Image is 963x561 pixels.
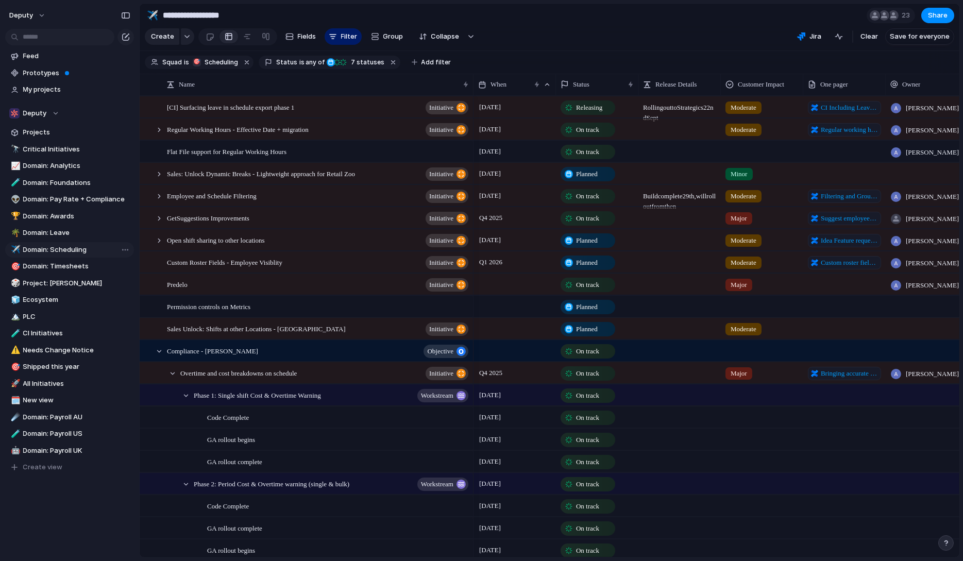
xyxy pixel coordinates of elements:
[902,10,913,21] span: 23
[809,31,821,42] span: Jira
[23,178,130,188] span: Domain: Foundations
[821,258,878,268] span: Custom roster fields - Team member visiblity
[406,55,458,70] button: Add filter
[281,28,320,45] button: Fields
[5,309,134,325] a: 🏔️PLC
[417,478,468,491] button: workstream
[576,368,599,379] span: On track
[23,295,130,305] span: Ecosystem
[821,125,878,135] span: Regular working hours 2.0 pre-migration improvements
[5,426,134,441] a: 🧪Domain: Payroll US
[11,177,18,189] div: 🧪
[5,343,134,358] a: ⚠️Needs Change Notice
[11,378,18,389] div: 🚀
[5,276,134,291] div: 🎲Project: [PERSON_NAME]
[417,389,468,402] button: workstream
[426,367,468,380] button: initiative
[477,411,503,423] span: [DATE]
[5,259,134,274] a: 🎯Domain: Timesheets
[808,367,881,380] a: Bringing accurate shift costings to the schedule which unlocks better overtime management
[23,345,130,355] span: Needs Change Notice
[5,209,134,224] a: 🏆Domain: Awards
[9,228,20,238] button: 🌴
[576,213,599,224] span: On track
[731,324,756,334] span: Moderate
[193,58,201,66] div: 🎯
[856,28,882,45] button: Clear
[477,478,503,490] span: [DATE]
[906,369,959,379] span: [PERSON_NAME]
[162,58,182,67] span: Squad
[576,147,599,157] span: On track
[9,278,20,288] button: 🎲
[5,242,134,258] a: ✈️Domain: Scheduling
[793,29,825,44] button: Jira
[11,227,18,239] div: 🌴
[23,228,130,238] span: Domain: Leave
[576,435,599,445] span: On track
[5,225,134,241] a: 🌴Domain: Leave
[23,84,130,95] span: My projects
[429,233,453,248] span: initiative
[573,79,589,90] span: Status
[477,234,503,246] span: [DATE]
[906,214,959,224] span: [PERSON_NAME]
[576,103,602,113] span: Releasing
[429,278,453,292] span: initiative
[9,178,20,188] button: 🧪
[167,345,258,356] span: Compliance - [PERSON_NAME]
[23,278,130,288] span: Project: [PERSON_NAME]
[5,443,134,458] a: 🤖Domain: Payroll UK
[11,210,18,222] div: 🏆
[429,322,453,336] span: initiative
[207,522,262,534] span: GA rollout complete
[144,7,161,24] button: ✈️
[11,160,18,172] div: 📈
[5,82,134,97] a: My projects
[5,192,134,207] a: 👽Domain: Pay Rate + Compliance
[5,158,134,174] a: 📈Domain: Analytics
[429,256,453,270] span: initiative
[860,31,878,42] span: Clear
[421,388,453,403] span: workstream
[276,58,297,67] span: Status
[477,522,503,534] span: [DATE]
[23,312,130,322] span: PLC
[576,258,598,268] span: Planned
[167,145,286,157] span: Flat File support for Regular Working Hours
[5,142,134,157] div: 🔭Critical Initiatives
[477,455,503,468] span: [DATE]
[194,389,321,401] span: Phase 1: Single shift Cost & Overtime Warning
[477,167,503,180] span: [DATE]
[23,127,130,138] span: Projects
[167,278,188,290] span: Predelo
[5,65,134,81] a: Prototypes
[885,28,954,45] button: Save for everyone
[167,322,346,334] span: Sales Unlock: Shifts at other Locations - [GEOGRAPHIC_DATA]
[9,395,20,405] button: 🗓️
[348,58,357,66] span: 7
[731,368,747,379] span: Major
[655,79,697,90] span: Release Details
[23,328,130,338] span: CI Initiatives
[427,344,453,359] span: objective
[11,395,18,406] div: 🗓️
[11,328,18,339] div: 🧪
[928,10,948,21] span: Share
[167,300,250,312] span: Permission controls on Metrics
[639,97,720,123] span: Rolling out to Strategics 22nd Sept
[184,58,189,67] span: is
[23,108,47,118] span: Deputy
[207,500,249,512] span: Code Complete
[576,235,598,246] span: Planned
[808,101,881,114] a: CI Including Leave on the Schedule Export Week by Area and Team Member
[426,123,468,137] button: initiative
[906,125,959,135] span: [PERSON_NAME]
[576,413,599,423] span: On track
[906,103,959,113] span: [PERSON_NAME]
[821,103,878,113] span: CI Including Leave on the Schedule Export Week by Area and Team Member
[738,79,784,90] span: Customer Impact
[5,175,134,191] div: 🧪Domain: Foundations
